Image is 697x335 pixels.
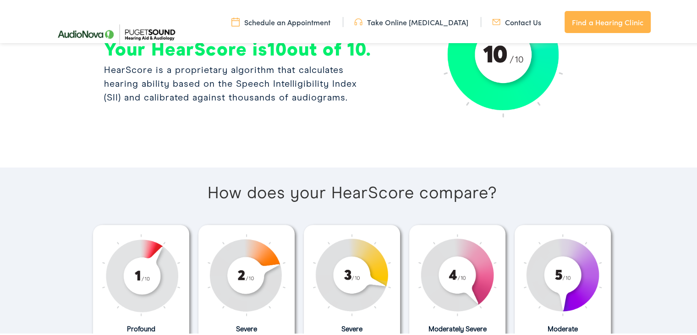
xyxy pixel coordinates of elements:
[198,232,295,314] img: SB-Dial-2.png
[492,15,500,25] img: utility icon
[104,39,371,58] b: Your HearScore is 10 out of 10.
[93,232,189,314] img: SB-Dial-1.png
[231,15,330,25] a: Schedule an Appointment
[428,324,487,331] span: Moderately Severe
[548,324,578,331] span: Moderate
[565,9,651,31] a: Find a Hearing Clinic
[492,15,541,25] a: Contact Us
[409,232,505,314] img: SB-Dial-4.png
[93,184,611,200] h6: How does your HearScore compare?
[231,15,240,25] img: utility icon
[354,15,468,25] a: Take Online [MEDICAL_DATA]
[127,324,155,331] span: Profound
[341,324,362,331] span: Severe
[104,58,384,103] div: HearScore is a proprietary algorithm that calculates hearing ability based on the Speech Intellig...
[354,15,362,25] img: utility icon
[515,232,611,314] img: SB-Dial-5.png
[236,324,257,331] span: Severe
[304,232,400,314] img: SB-Dial-3.png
